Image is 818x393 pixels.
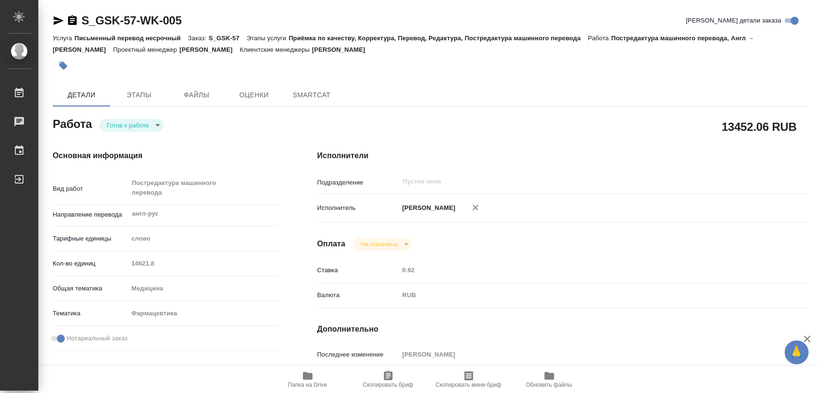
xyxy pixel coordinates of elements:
span: Детали [58,89,104,101]
span: 🙏 [788,342,805,362]
h4: Дополнительно [317,324,807,335]
button: Не оплачена [357,240,400,248]
span: Файлы [173,89,219,101]
input: Пустое поле [402,176,744,187]
h4: Основная информация [53,150,279,162]
input: Пустое поле [128,256,278,270]
h4: Оплата [317,238,346,250]
p: Подразделение [317,178,399,187]
h2: Работа [53,115,92,132]
span: Нотариальный заказ [67,334,127,343]
p: [PERSON_NAME] [312,46,372,53]
input: Пустое поле [399,263,766,277]
p: Тематика [53,309,128,318]
button: Добавить тэг [53,55,74,76]
p: Заказ: [188,35,208,42]
p: Проектный менеджер [113,46,179,53]
span: Оценки [231,89,277,101]
p: Письменный перевод несрочный [74,35,188,42]
h4: Исполнители [317,150,807,162]
button: Готов к работе [104,121,152,129]
span: SmartCat [288,89,334,101]
p: Общая тематика [53,284,128,293]
button: Скопировать ссылку для ЯМессенджера [53,15,64,26]
span: Скопировать бриф [363,381,413,388]
span: [PERSON_NAME] детали заказа [686,16,781,25]
button: Папка на Drive [267,366,348,393]
p: [PERSON_NAME] [399,203,455,213]
span: Обновить файлы [526,381,572,388]
div: слово [128,231,278,247]
p: S_GSK-57 [208,35,246,42]
p: Направление перевода [53,210,128,220]
button: Скопировать мини-бриф [428,366,509,393]
div: Готов к работе [99,119,163,132]
p: Приёмка по качеству, Корректура, Перевод, Редактура, Постредактура машинного перевода [288,35,588,42]
button: Удалить исполнителя [465,197,486,218]
button: 🙏 [784,340,808,364]
button: Обновить файлы [509,366,589,393]
span: Скопировать мини-бриф [436,381,501,388]
p: Последнее изменение [317,350,399,359]
span: Этапы [116,89,162,101]
p: [PERSON_NAME] [179,46,240,53]
p: Тарифные единицы [53,234,128,243]
p: Валюта [317,290,399,300]
p: Работа [588,35,611,42]
div: Готов к работе [353,238,412,251]
button: Скопировать бриф [348,366,428,393]
input: Пустое поле [399,347,766,361]
h2: 13452.06 RUB [722,118,796,135]
p: Ставка [317,266,399,275]
p: Исполнитель [317,203,399,213]
span: Папка на Drive [288,381,327,388]
p: Кол-во единиц [53,259,128,268]
p: Этапы услуги [246,35,288,42]
div: RUB [399,287,766,303]
p: Вид работ [53,184,128,194]
div: Фармацевтика [128,305,278,322]
button: Скопировать ссылку [67,15,78,26]
p: Услуга [53,35,74,42]
div: Медицина [128,280,278,297]
p: Клиентские менеджеры [240,46,312,53]
a: S_GSK-57-WK-005 [81,14,182,27]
